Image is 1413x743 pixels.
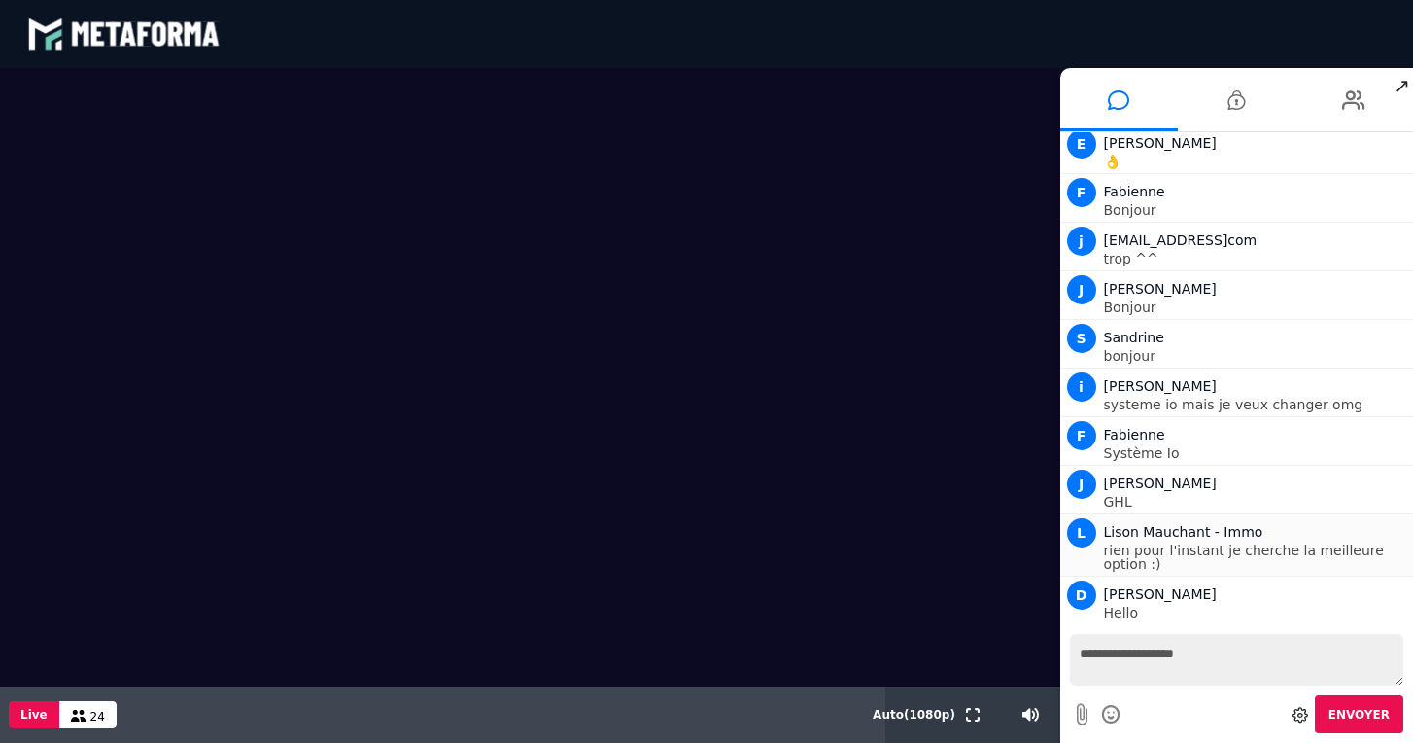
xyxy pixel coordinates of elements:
span: Auto ( 1080 p) [873,708,955,722]
p: Hello [1104,606,1409,619]
span: J [1067,275,1096,304]
span: Fabienne [1104,427,1165,442]
button: Auto(1080p) [869,687,959,743]
span: D [1067,581,1096,610]
span: [PERSON_NAME] [1104,476,1217,491]
span: [PERSON_NAME] [1104,378,1217,394]
p: rien pour l'instant je cherche la meilleure option :) [1104,544,1409,571]
span: S [1067,324,1096,353]
p: trop ^^ [1104,252,1409,265]
span: E [1067,129,1096,159]
span: [EMAIL_ADDRESS]com [1104,232,1258,248]
span: [PERSON_NAME] [1104,586,1217,602]
span: j [1067,227,1096,256]
span: Envoyer [1328,708,1390,722]
span: [PERSON_NAME] [1104,135,1217,151]
p: systeme io mais je veux changer omg [1104,398,1409,411]
span: 24 [90,710,105,724]
p: bonjour [1104,349,1409,363]
span: [PERSON_NAME] [1104,281,1217,297]
p: 👌 [1104,155,1409,168]
span: i [1067,372,1096,402]
button: Live [9,701,59,728]
span: L [1067,518,1096,548]
p: Bonjour [1104,203,1409,217]
span: Lison Mauchant - Immo [1104,524,1263,540]
p: Bonjour [1104,301,1409,314]
p: GHL [1104,495,1409,509]
p: Système Io [1104,446,1409,460]
span: J [1067,470,1096,499]
span: ↗ [1391,68,1413,103]
button: Envoyer [1315,695,1403,733]
span: Fabienne [1104,184,1165,199]
span: Sandrine [1104,330,1164,345]
span: F [1067,421,1096,450]
span: F [1067,178,1096,207]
